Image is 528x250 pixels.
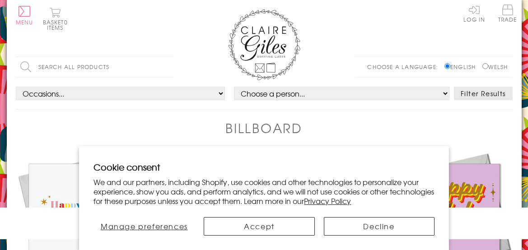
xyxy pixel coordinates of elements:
button: Basket0 items [43,7,68,30]
span: 0 items [47,18,68,32]
button: Filter Results [454,87,513,100]
span: Manage preferences [101,221,188,231]
p: We and our partners, including Shopify, use cookies and other technologies to personalize your ex... [93,177,434,205]
h1: Billboard [225,119,303,137]
input: Welsh [482,63,488,69]
input: English [444,63,450,69]
button: Decline [324,217,435,236]
label: Welsh [482,63,508,71]
button: Menu [16,6,33,25]
label: English [444,63,480,71]
button: Accept [204,217,314,236]
a: Trade [498,5,517,24]
img: Claire Giles Greetings Cards [228,9,300,80]
input: Search [165,57,174,77]
button: Manage preferences [93,217,195,236]
p: Choose a language: [367,63,443,71]
a: Log In [463,5,485,22]
input: Search all products [16,57,174,77]
a: Privacy Policy [304,195,351,206]
span: Menu [16,18,33,26]
h2: Cookie consent [93,161,434,173]
span: Trade [498,5,517,22]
